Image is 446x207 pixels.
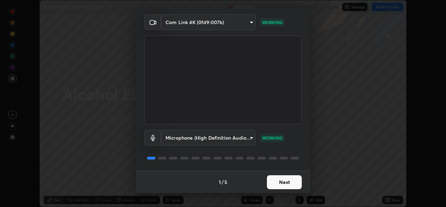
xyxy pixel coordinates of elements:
button: Next [267,175,302,189]
h4: / [222,178,224,186]
div: Cam Link 4K (0fd9:007b) [161,130,256,146]
p: WORKING [262,19,283,25]
h4: 1 [219,178,221,186]
p: WORKING [262,135,283,141]
div: Cam Link 4K (0fd9:007b) [161,14,256,30]
h4: 5 [224,178,227,186]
